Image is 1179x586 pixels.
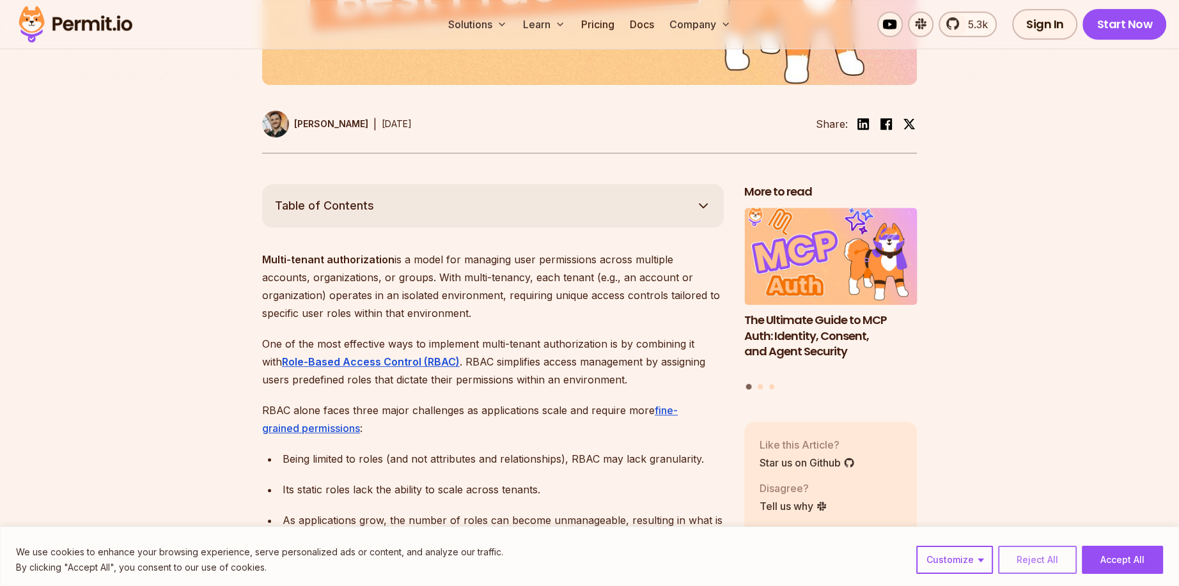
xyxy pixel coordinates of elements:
[744,184,917,200] h2: More to read
[916,546,993,574] button: Customize
[664,12,736,37] button: Company
[624,12,659,37] a: Docs
[1012,9,1078,40] a: Sign In
[575,12,619,37] a: Pricing
[939,12,997,37] a: 5.3k
[760,498,827,514] a: Tell us why
[760,455,855,470] a: Star us on Github
[960,17,988,32] span: 5.3k
[294,118,368,130] p: [PERSON_NAME]
[1082,9,1166,40] a: Start Now
[13,3,138,46] img: Permit logo
[855,116,871,132] img: linkedin
[903,118,916,130] img: twitter
[262,253,394,266] strong: Multi-tenant authorization
[275,197,374,215] span: Table of Contents
[283,481,724,498] div: Its static roles lack the ability to scale across tenants.
[816,116,848,132] li: Share:
[262,184,724,227] button: Table of Contents
[744,208,917,305] img: The Ultimate Guide to MCP Auth: Identity, Consent, and Agent Security
[282,355,460,368] a: Role-Based Access Control (RBAC)
[746,383,752,389] button: Go to slide 1
[262,111,368,137] a: [PERSON_NAME]
[760,437,855,452] p: Like this Article?
[442,12,512,37] button: Solutions
[744,312,917,360] h3: The Ultimate Guide to MCP Auth: Identity, Consent, and Agent Security
[769,384,774,389] button: Go to slide 3
[758,384,763,389] button: Go to slide 2
[283,450,724,468] div: Being limited to roles (and not attributes and relationships), RBAC may lack granularity.
[283,511,724,547] div: As applications grow, the number of roles can become unmanageable, resulting in what is called a ...
[16,560,503,575] p: By clicking "Accept All", you consent to our use of cookies.
[998,546,1077,574] button: Reject All
[373,116,377,132] div: |
[744,208,917,376] li: 1 of 3
[1082,546,1163,574] button: Accept All
[262,401,724,437] p: RBAC alone faces three major challenges as applications scale and require more :
[262,335,724,389] p: One of the most effective ways to implement multi-tenant authorization is by combining it with . ...
[262,251,724,322] p: is a model for managing user permissions across multiple accounts, organizations, or groups. With...
[517,12,570,37] button: Learn
[760,524,859,539] p: Want more?
[760,481,827,496] p: Disagree?
[262,111,289,137] img: Daniel Bass
[744,208,917,391] div: Posts
[382,118,412,129] time: [DATE]
[16,544,503,560] p: We use cookies to enhance your browsing experience, serve personalized ads or content, and analyz...
[744,208,917,376] a: The Ultimate Guide to MCP Auth: Identity, Consent, and Agent SecurityThe Ultimate Guide to MCP Au...
[878,116,894,132] img: facebook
